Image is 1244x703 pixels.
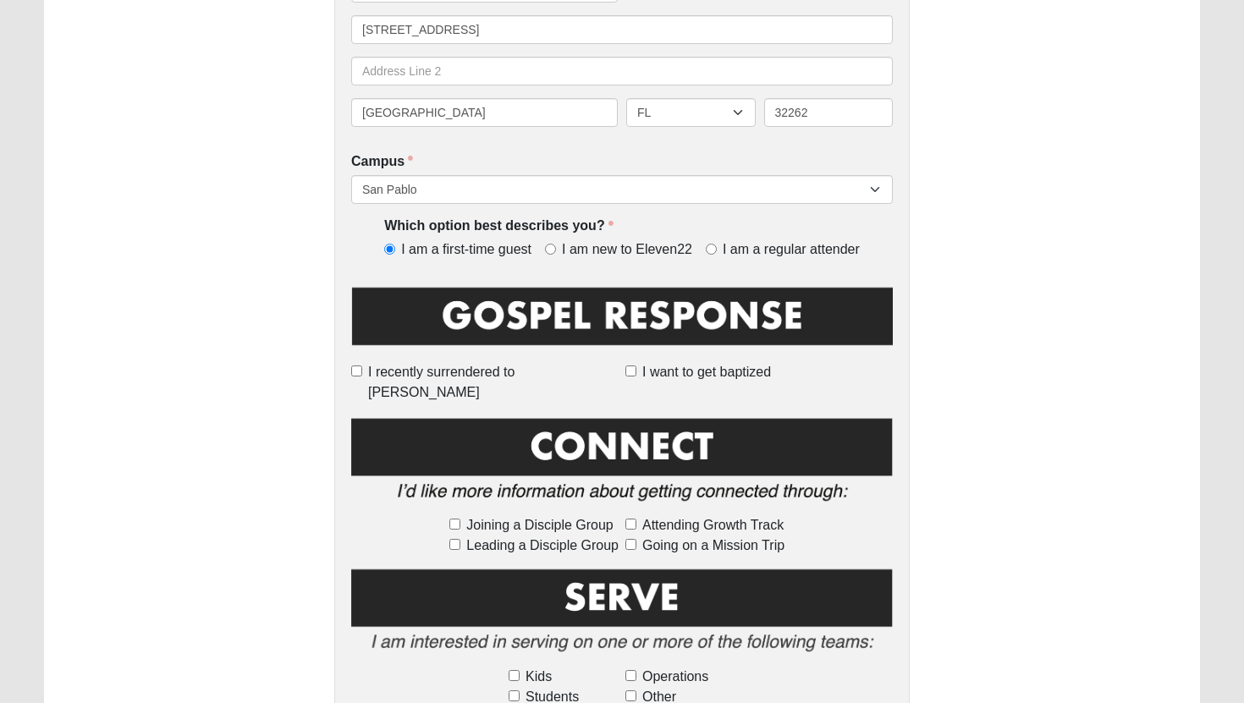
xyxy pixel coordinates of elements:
input: Zip [764,98,894,127]
label: Campus [351,152,413,172]
img: Serve2.png [351,566,893,663]
span: Kids [526,667,552,687]
span: I am a regular attender [723,240,860,260]
input: Joining a Disciple Group [449,519,460,530]
span: Leading a Disciple Group [466,535,619,556]
input: Attending Growth Track [625,519,636,530]
input: Students [509,690,520,701]
span: I am new to Eleven22 [562,240,692,260]
input: I am new to Eleven22 [545,244,556,255]
img: GospelResponseBLK.png [351,284,893,360]
span: Attending Growth Track [642,515,784,535]
input: City [351,98,618,127]
span: I am a first-time guest [401,240,531,260]
input: I am a regular attender [706,244,717,255]
span: I recently surrendered to [PERSON_NAME] [368,362,619,403]
input: Other [625,690,636,701]
input: Going on a Mission Trip [625,539,636,550]
img: Connect.png [351,415,893,513]
input: Operations [625,670,636,681]
span: I want to get baptized [642,362,771,382]
label: Which option best describes you? [384,217,613,236]
span: Joining a Disciple Group [466,515,613,535]
input: I am a first-time guest [384,244,395,255]
input: Address Line 2 [351,57,893,85]
input: Address Line 1 [351,15,893,44]
input: I want to get baptized [625,365,636,376]
span: Going on a Mission Trip [642,535,784,556]
input: I recently surrendered to [PERSON_NAME] [351,365,362,376]
input: Kids [509,670,520,681]
input: Leading a Disciple Group [449,539,460,550]
span: Operations [642,667,708,687]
